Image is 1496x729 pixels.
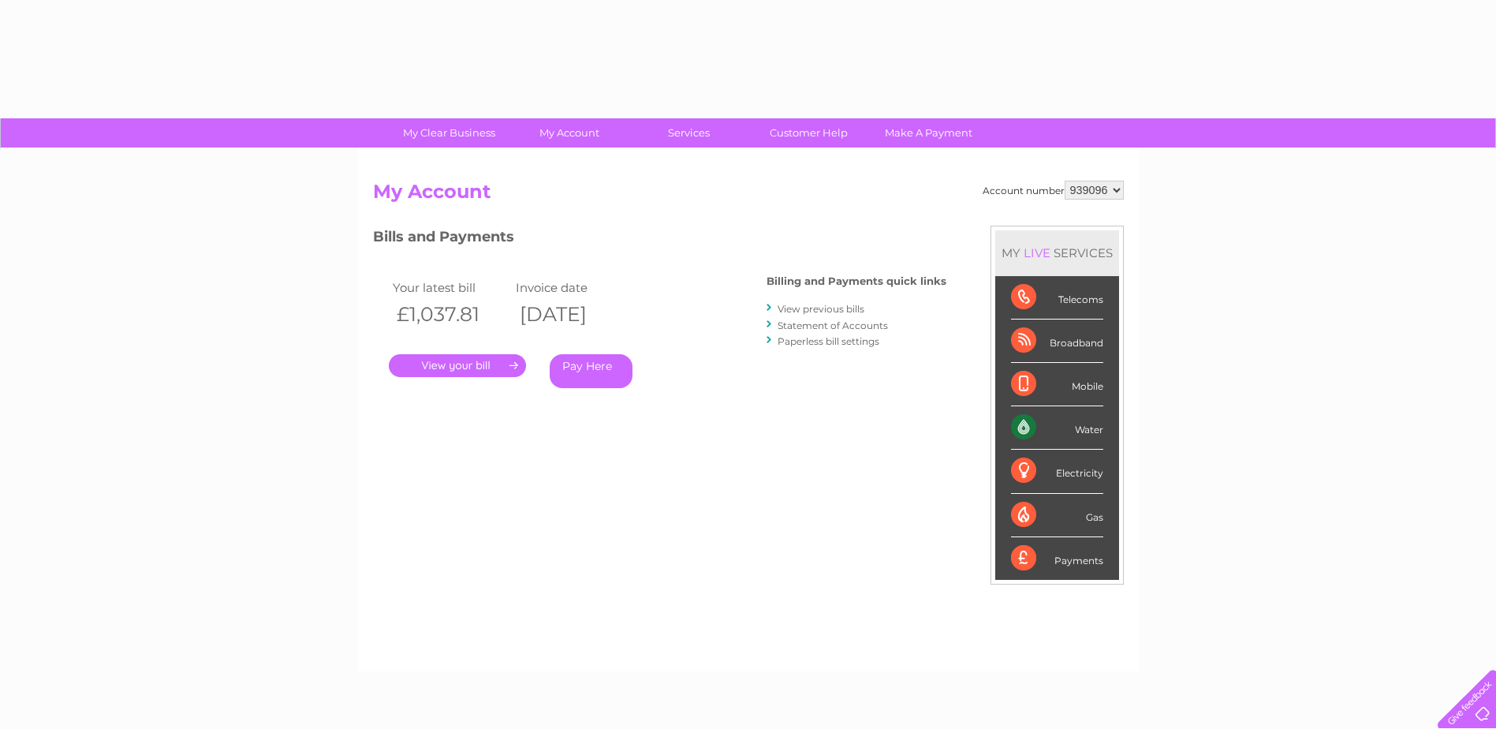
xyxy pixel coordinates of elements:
[778,303,864,315] a: View previous bills
[389,277,512,298] td: Your latest bill
[1020,245,1054,260] div: LIVE
[389,298,512,331] th: £1,037.81
[1011,406,1103,450] div: Water
[373,226,946,253] h3: Bills and Payments
[1011,320,1103,363] div: Broadband
[995,230,1119,275] div: MY SERVICES
[983,181,1124,200] div: Account number
[389,354,526,377] a: .
[778,320,888,331] a: Statement of Accounts
[1011,450,1103,493] div: Electricity
[512,277,635,298] td: Invoice date
[384,118,514,148] a: My Clear Business
[512,298,635,331] th: [DATE]
[624,118,754,148] a: Services
[373,181,1124,211] h2: My Account
[778,335,879,347] a: Paperless bill settings
[767,275,946,287] h4: Billing and Payments quick links
[550,354,632,388] a: Pay Here
[1011,537,1103,580] div: Payments
[744,118,874,148] a: Customer Help
[864,118,994,148] a: Make A Payment
[504,118,634,148] a: My Account
[1011,494,1103,537] div: Gas
[1011,363,1103,406] div: Mobile
[1011,276,1103,320] div: Telecoms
